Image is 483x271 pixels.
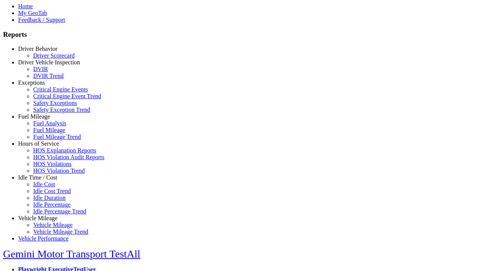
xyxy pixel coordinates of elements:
a: Fuel Mileage [18,113,50,120]
a: Feedback / Support [18,17,65,23]
a: Safety Exception Trend [33,107,90,113]
a: Idle Percentage Trend [33,208,86,215]
a: My GeoTab [18,10,47,16]
a: Driver Vehicle Inspection [18,59,80,65]
a: Critical Engine Event Trend [33,93,101,99]
a: Idle Percentage [33,201,71,208]
a: HOS Violation Audit Reports [33,154,105,160]
a: Driver Scorecard [33,52,75,59]
a: Vehicle Performance [18,235,69,242]
a: Home [18,3,33,9]
a: HOS Explanation Reports [33,147,96,154]
a: Hours of Service [18,140,59,147]
a: Fuel Analysis [33,120,66,126]
a: Vehicle Mileage [33,222,72,228]
a: Vehicle Mileage Trend [33,228,88,235]
a: Idle Duration [33,195,66,201]
h3: Reports [3,30,480,39]
a: Idle Time / Cost [18,174,57,181]
a: Safety Exceptions [33,100,77,106]
a: HOS Violation Trend [33,167,85,174]
a: Fuel Mileage [33,127,65,133]
a: DVIR Trend [33,73,63,79]
a: Exceptions [18,79,45,86]
a: Idle Cost Trend [33,188,71,194]
a: Idle Cost [33,181,55,187]
a: Driver Behavior [18,46,57,52]
a: DVIR [33,66,48,72]
a: Critical Engine Events [33,86,88,93]
a: Vehicle Mileage [18,215,57,221]
a: Gemini Motor Transport TestAll [3,248,140,260]
a: HOS Violations [33,161,71,167]
a: Fuel Mileage Trend [33,134,81,140]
